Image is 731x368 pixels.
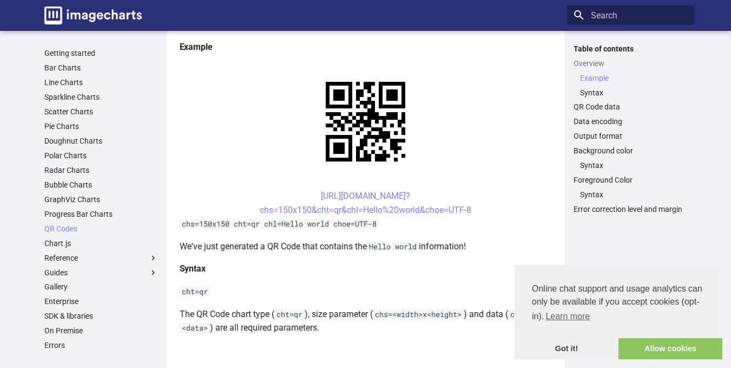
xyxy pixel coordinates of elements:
[44,311,158,321] a: SDK & libraries
[574,204,687,214] a: Error correction level and margin
[580,190,687,199] a: Syntax
[574,146,687,156] a: Background color
[567,5,694,25] input: Search
[180,240,552,254] p: We've just generated a QR Code that contains the information!
[260,191,471,215] a: [URL][DOMAIN_NAME]?chs=150x150&cht=qr&chl=Hello%20world&choe=UTF-8
[44,165,158,175] a: Radar Charts
[580,160,687,170] a: Syntax
[574,175,687,185] a: Foreground Color
[574,73,687,98] nav: Overview
[44,151,158,160] a: Polar Charts
[44,268,158,277] label: Guides
[180,40,552,54] h4: Example
[307,63,424,180] img: chart
[44,238,158,248] a: Chart.js
[580,88,687,98] a: Syntax
[44,195,158,204] a: GraphViz Charts
[44,253,158,263] label: Reference
[574,59,687,68] a: Overview
[367,242,419,251] code: Hello world
[44,296,158,306] a: Enterprise
[44,326,158,335] a: On Premise
[574,160,687,170] nav: Background color
[580,73,687,83] a: Example
[180,262,552,276] h4: Syntax
[574,117,687,126] a: Data encoding
[274,309,305,319] code: cht=qr
[44,180,158,190] a: Bubble Charts
[44,121,158,131] a: Pie Charts
[574,131,687,141] a: Output format
[44,136,158,146] a: Doughnut Charts
[44,92,158,102] a: Sparkline Charts
[44,63,158,73] a: Bar Charts
[574,102,687,112] a: QR Code data
[373,309,464,319] code: chs=<width>x<height>
[44,282,158,292] a: Gallery
[180,287,210,296] code: cht=qr
[532,282,705,325] span: Online chat support and usage analytics can only be available if you accept cookies (opt-in).
[544,308,591,325] a: learn more about cookies
[44,209,158,219] a: Progress Bar Charts
[44,107,158,117] a: Scatter Charts
[574,190,687,199] nav: Foreground Color
[515,338,618,360] a: dismiss cookie message
[44,340,158,350] a: Errors
[567,44,694,215] nav: Table of contents
[44,7,142,24] img: logo
[180,219,379,229] code: chs=150x150 cht=qr chl=Hello world choe=UTF-8
[44,48,158,58] a: Getting started
[44,78,158,87] a: Line Charts
[40,2,146,29] a: Image-Charts documentation
[567,44,694,54] label: Table of contents
[180,307,552,335] p: The QR Code chart type ( ), size parameter ( ) and data ( ) are all required parameters.
[515,265,722,359] div: cookieconsent
[44,224,158,234] a: QR Codes
[618,338,722,360] a: allow cookies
